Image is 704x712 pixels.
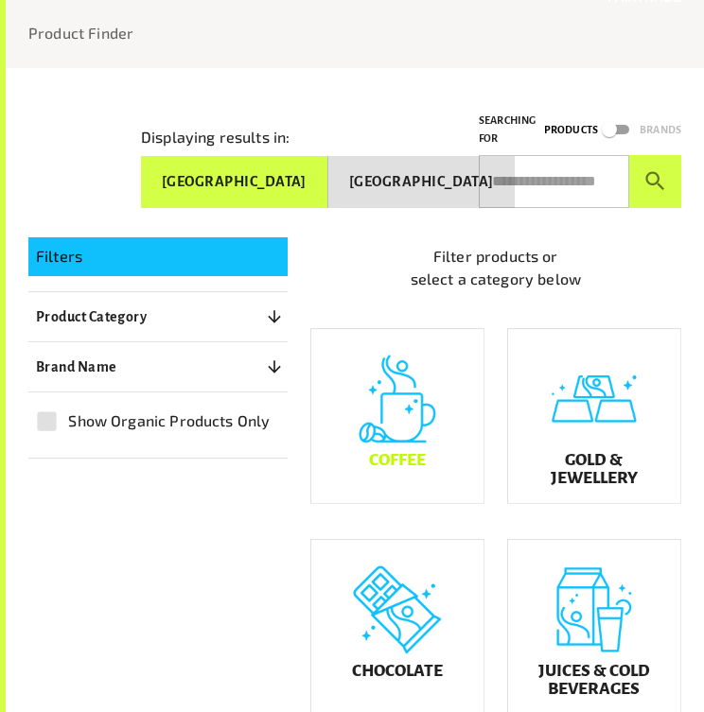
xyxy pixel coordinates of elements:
[310,245,682,290] p: Filter products or select a category below
[479,112,540,147] p: Searching for
[28,22,681,44] nav: breadcrumb
[310,328,484,504] a: Coffee
[640,121,681,139] p: Brands
[523,662,665,698] h5: Juices & Cold Beverages
[328,156,515,207] button: [GEOGRAPHIC_DATA]
[141,126,290,148] p: Displaying results in:
[36,245,280,268] p: Filters
[28,350,288,384] button: Brand Name
[352,662,443,680] h5: Chocolate
[507,328,681,504] a: Gold & Jewellery
[36,356,117,378] p: Brand Name
[36,305,147,328] p: Product Category
[28,300,288,334] button: Product Category
[141,156,328,207] button: [GEOGRAPHIC_DATA]
[68,409,270,432] span: Show Organic Products Only
[544,121,598,139] p: Products
[523,451,665,487] h5: Gold & Jewellery
[369,451,426,469] h5: Coffee
[28,24,133,42] a: Product Finder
